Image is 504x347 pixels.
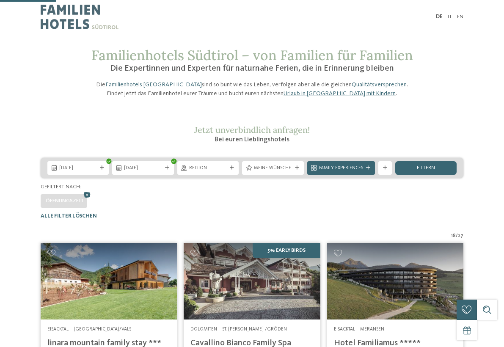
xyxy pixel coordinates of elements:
[124,165,162,172] span: [DATE]
[451,233,456,240] span: 18
[436,14,443,19] a: DE
[284,91,396,96] a: Urlaub in [GEOGRAPHIC_DATA] mit Kindern
[327,243,463,319] img: Familienhotels gesucht? Hier findet ihr die besten!
[105,82,202,88] a: Familienhotels [GEOGRAPHIC_DATA]
[41,243,177,319] img: Familienhotels gesucht? Hier findet ihr die besten!
[47,327,131,332] span: Eisacktal – [GEOGRAPHIC_DATA]/Vals
[352,82,407,88] a: Qualitätsversprechen
[417,165,435,171] span: filtern
[194,124,310,135] span: Jetzt unverbindlich anfragen!
[458,233,463,240] span: 27
[254,165,292,172] span: Meine Wünsche
[184,243,320,319] img: Family Spa Grand Hotel Cavallino Bianco ****ˢ
[456,233,458,240] span: /
[41,213,97,219] span: Alle Filter löschen
[41,184,81,190] span: Gefiltert nach:
[189,165,227,172] span: Region
[59,165,97,172] span: [DATE]
[91,80,413,97] p: Die sind so bunt wie das Leben, verfolgen aber alle die gleichen . Findet jetzt das Familienhotel...
[319,165,363,172] span: Family Experiences
[46,198,84,204] span: Öffnungszeit
[91,47,413,64] span: Familienhotels Südtirol – von Familien für Familien
[215,136,289,143] span: Bei euren Lieblingshotels
[110,64,394,73] span: Die Expertinnen und Experten für naturnahe Ferien, die in Erinnerung bleiben
[448,14,452,19] a: IT
[457,14,463,19] a: EN
[190,327,287,332] span: Dolomiten – St. [PERSON_NAME] /Gröden
[334,327,384,332] span: Eisacktal – Meransen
